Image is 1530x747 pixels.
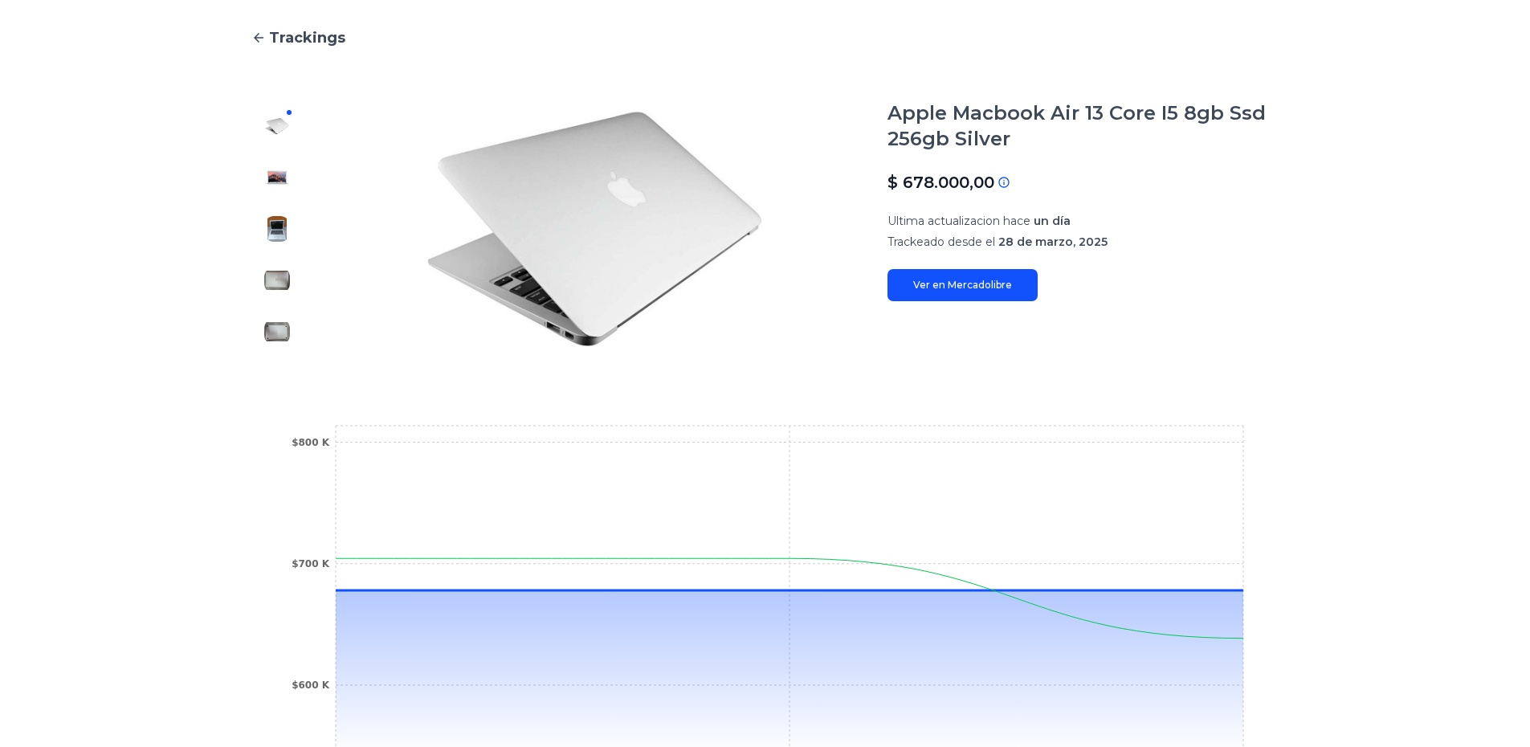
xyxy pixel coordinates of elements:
span: Ultima actualizacion hace [887,214,1030,228]
span: 28 de marzo, 2025 [998,235,1108,249]
tspan: $800 K [292,437,330,448]
img: Apple Macbook Air 13 Core I5 8gb Ssd 256gb Silver [264,319,290,345]
a: Trackings [251,27,1279,49]
h1: Apple Macbook Air 13 Core I5 8gb Ssd 256gb Silver [887,100,1279,152]
img: Apple Macbook Air 13 Core I5 8gb Ssd 256gb Silver [264,267,290,293]
img: Apple Macbook Air 13 Core I5 8gb Ssd 256gb Silver [264,216,290,242]
p: $ 678.000,00 [887,171,994,194]
a: Ver en Mercadolibre [887,269,1038,301]
tspan: $700 K [292,558,330,569]
tspan: $600 K [292,680,330,691]
img: Apple Macbook Air 13 Core I5 8gb Ssd 256gb Silver [264,165,290,190]
img: Apple Macbook Air 13 Core I5 8gb Ssd 256gb Silver [335,100,855,357]
img: Apple Macbook Air 13 Core I5 8gb Ssd 256gb Silver [264,113,290,139]
span: Trackings [269,27,345,49]
span: un día [1034,214,1071,228]
span: Trackeado desde el [887,235,995,249]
